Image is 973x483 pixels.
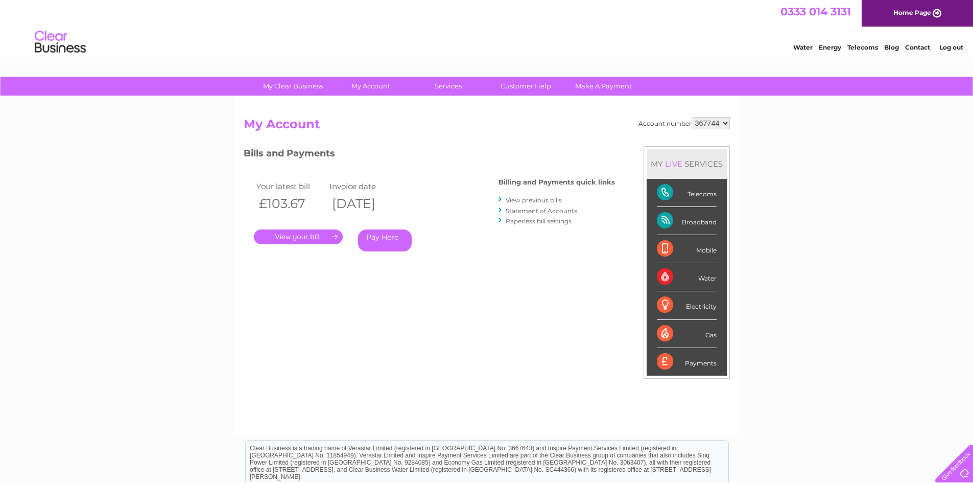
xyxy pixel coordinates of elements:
[847,43,878,51] a: Telecoms
[499,178,615,186] h4: Billing and Payments quick links
[638,117,730,129] div: Account number
[819,43,841,51] a: Energy
[327,193,400,214] th: [DATE]
[506,196,562,204] a: View previous bills
[657,320,717,348] div: Gas
[251,77,335,96] a: My Clear Business
[780,5,851,18] a: 0333 014 3131
[254,193,327,214] th: £103.67
[254,179,327,193] td: Your latest bill
[657,348,717,376] div: Payments
[406,77,490,96] a: Services
[506,217,572,225] a: Paperless bill settings
[793,43,813,51] a: Water
[657,291,717,319] div: Electricity
[328,77,413,96] a: My Account
[905,43,930,51] a: Contact
[657,263,717,291] div: Water
[254,229,343,244] a: .
[939,43,963,51] a: Log out
[884,43,899,51] a: Blog
[484,77,568,96] a: Customer Help
[327,179,400,193] td: Invoice date
[657,179,717,207] div: Telecoms
[358,229,412,251] a: Pay Here
[246,6,728,50] div: Clear Business is a trading name of Verastar Limited (registered in [GEOGRAPHIC_DATA] No. 3667643...
[244,146,615,164] h3: Bills and Payments
[647,149,727,178] div: MY SERVICES
[244,117,730,136] h2: My Account
[561,77,646,96] a: Make A Payment
[506,207,577,215] a: Statement of Accounts
[657,235,717,263] div: Mobile
[663,159,684,169] div: LIVE
[34,27,86,58] img: logo.png
[657,207,717,235] div: Broadband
